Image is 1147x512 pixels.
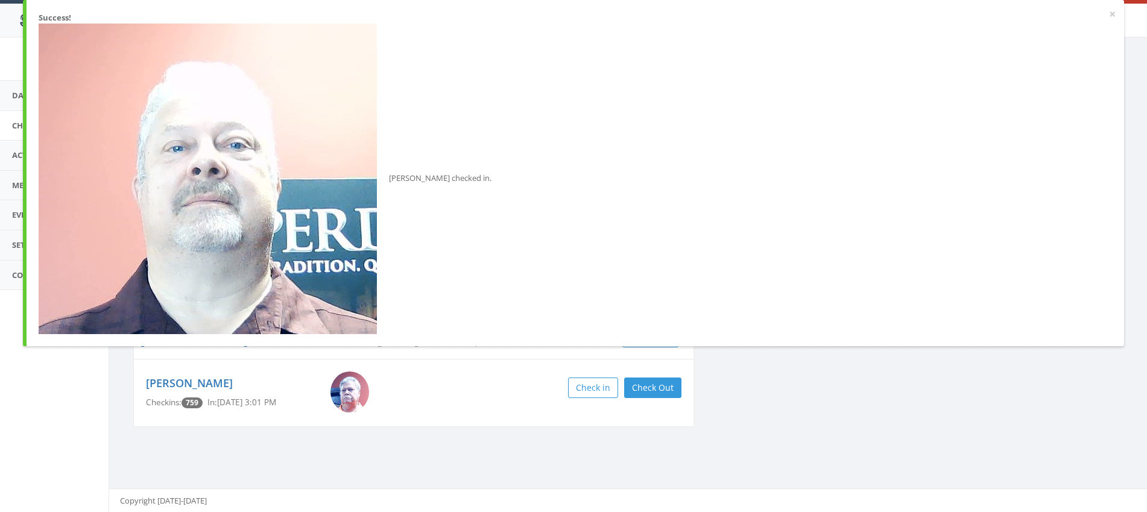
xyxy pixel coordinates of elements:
[1109,8,1116,21] button: ×
[624,378,681,398] button: Check Out
[207,397,276,408] span: In: [DATE] 3:01 PM
[39,12,1112,24] div: Success!
[12,180,50,191] span: Members
[146,397,182,408] span: Checkins:
[568,378,618,398] button: Check in
[12,239,49,250] span: Settings
[248,334,481,347] small: [PERSON_NAME] Premium Cigar Lounge Membership
[146,376,233,390] a: [PERSON_NAME]
[330,371,369,412] img: Big_Mike.jpg
[39,24,1112,334] div: [PERSON_NAME] checked in.
[14,9,89,31] img: speedin_logo.png
[182,397,203,408] span: Checkin count
[39,24,377,334] img: WIN_20200824_14_20_23_Pro.jpg
[12,270,62,280] span: Contact Us
[12,209,41,220] span: Events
